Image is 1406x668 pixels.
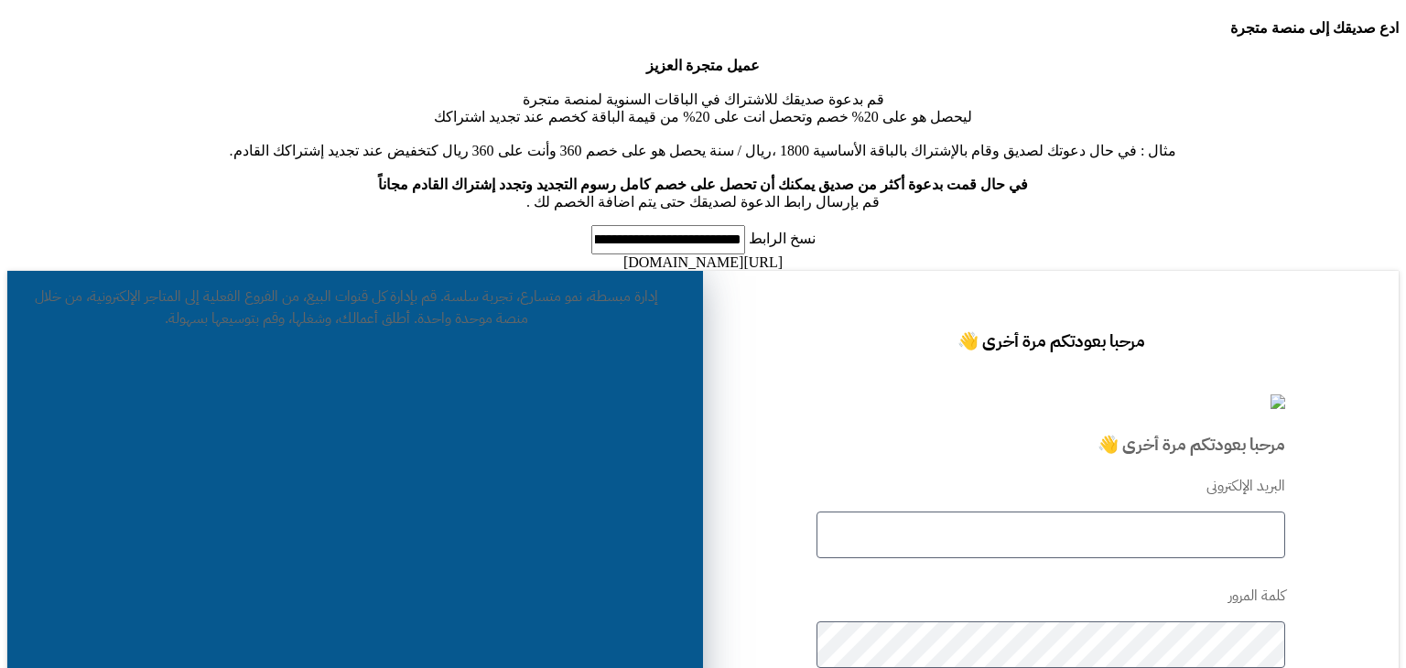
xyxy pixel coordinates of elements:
[1271,394,1285,409] img: logo-2.png
[7,254,1399,271] div: [URL][DOMAIN_NAME]
[35,286,528,329] span: قم بإدارة كل قنوات البيع، من الفروع الفعلية إلى المتاجر الإلكترونية، من خلال منصة موحدة واحدة. أط...
[957,329,1145,354] span: مرحبا بعودتكم مرة أخرى 👋
[440,286,658,307] span: إدارة مبسطة، نمو متسارع، تجربة سلسة.
[7,57,1399,210] p: قم بدعوة صديقك للاشتراك في الباقات السنوية لمنصة متجرة ليحصل هو على 20% خصم وتحصل انت على 20% من ...
[7,19,1399,37] h4: ادع صديقك إلى منصة متجرة
[646,58,760,73] b: عميل متجرة العزيز
[378,177,1028,192] b: في حال قمت بدعوة أكثر من صديق يمكنك أن تحصل على خصم كامل رسوم التجديد وتجدد إشتراك القادم مجاناً
[817,475,1285,497] p: البريد الإلكترونى
[817,585,1285,607] p: كلمة المرور
[817,432,1285,458] h3: مرحبا بعودتكم مرة أخرى 👋
[745,231,816,246] label: نسخ الرابط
